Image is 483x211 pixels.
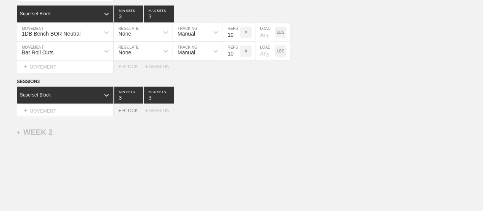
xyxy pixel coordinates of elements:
[144,87,174,103] input: None
[178,31,195,37] div: Manual
[17,79,40,84] span: SESSION 3
[20,11,51,16] div: Superset Block
[255,42,275,60] input: Any
[445,174,483,211] iframe: Chat Widget
[22,31,81,37] div: 1DB Bench BOR Neutral
[24,63,27,70] span: +
[245,49,247,53] p: #
[17,128,53,136] div: WEEK 2
[118,31,131,37] div: None
[22,49,53,56] div: Bar Roll Outs
[145,64,176,69] div: + SESSION
[245,30,247,34] p: #
[145,108,176,113] div: + SESSION
[178,49,195,56] div: Manual
[118,64,145,69] div: + BLOCK
[17,61,114,73] div: MOVEMENT
[277,49,284,53] p: LBS
[17,129,20,136] span: +
[17,104,114,117] div: MOVEMENT
[255,23,275,41] input: Any
[144,5,174,22] input: None
[118,49,131,56] div: None
[20,92,51,98] div: Superset Block
[24,107,27,113] span: +
[277,30,284,34] p: LBS
[118,108,145,113] div: + BLOCK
